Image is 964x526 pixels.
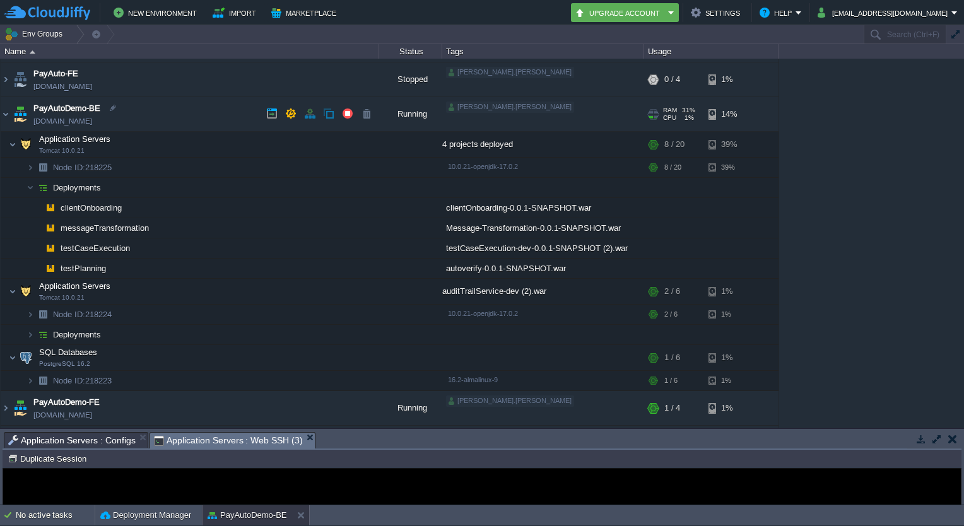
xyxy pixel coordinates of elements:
div: Running [379,391,442,425]
img: AMDAwAAAACH5BAEAAAAALAAAAAABAAEAAAICRAEAOw== [9,345,16,370]
img: CloudJiffy [4,5,90,21]
span: 16.2-almalinux-9 [448,376,498,383]
a: [DOMAIN_NAME] [33,409,92,421]
a: Application ServersTomcat 10.0.21 [38,281,112,291]
div: 1% [708,391,749,425]
img: AMDAwAAAACH5BAEAAAAALAAAAAABAAEAAAICRAEAOw== [26,305,34,324]
img: AMDAwAAAACH5BAEAAAAALAAAAAABAAEAAAICRAEAOw== [26,371,34,390]
button: Import [213,5,260,20]
span: Deployments [52,182,103,193]
span: 1% [681,114,694,122]
span: 218225 [52,162,114,173]
img: AMDAwAAAACH5BAEAAAAALAAAAAABAAEAAAICRAEAOw== [34,259,42,278]
div: Usage [645,44,778,59]
p: An error has occurred and this action cannot be completed. If the problem persists, please notify... [338,11,620,49]
div: 1 / 6 [664,345,680,370]
span: Node ID: [53,376,85,385]
div: 8 / 20 [664,158,681,177]
a: Deployments [52,329,103,340]
div: auditTrailService-dev (2).war [442,279,644,304]
a: testPlanning [59,263,108,274]
button: Help [760,5,796,20]
img: AMDAwAAAACH5BAEAAAAALAAAAAABAAEAAAICRAEAOw== [34,238,42,258]
img: AMDAwAAAACH5BAEAAAAALAAAAAABAAEAAAICRAEAOw== [11,62,29,96]
img: AMDAwAAAACH5BAEAAAAALAAAAAABAAEAAAICRAEAOw== [17,279,35,304]
a: [DOMAIN_NAME] [33,115,92,127]
a: Node ID:218224 [52,309,114,320]
div: 1% [708,62,749,96]
div: [PERSON_NAME].[PERSON_NAME] [446,67,574,78]
div: Running [379,426,442,460]
a: messageTransformation [59,223,151,233]
img: AMDAwAAAACH5BAEAAAAALAAAAAABAAEAAAICRAEAOw== [17,132,35,157]
div: Name [1,44,379,59]
div: 2 / 6 [664,305,678,324]
div: [PERSON_NAME].[PERSON_NAME] [446,102,574,113]
a: PayAutoDemo-FE [33,396,100,409]
span: Application Servers : Configs [8,433,136,448]
img: AMDAwAAAACH5BAEAAAAALAAAAAABAAEAAAICRAEAOw== [34,305,52,324]
div: Message-Transformation-0.0.1-SNAPSHOT.war [442,218,644,238]
div: 3% [708,426,749,460]
a: testCaseExecution [59,243,132,254]
img: AMDAwAAAACH5BAEAAAAALAAAAAABAAEAAAICRAEAOw== [9,132,16,157]
span: Application Servers : Web SSH (3) [154,433,303,448]
span: Node ID: [53,163,85,172]
a: clientOnboarding [59,202,124,213]
img: AMDAwAAAACH5BAEAAAAALAAAAAABAAEAAAICRAEAOw== [30,50,35,54]
a: PayAuto-FE [33,67,78,80]
img: AMDAwAAAACH5BAEAAAAALAAAAAABAAEAAAICRAEAOw== [11,426,29,460]
div: 1% [708,371,749,390]
a: Node ID:218223 [52,375,114,386]
button: PayAutoDemo-BE [208,509,287,522]
span: Application Servers [38,134,112,144]
button: New Environment [114,5,201,20]
div: No active tasks [16,505,95,525]
img: AMDAwAAAACH5BAEAAAAALAAAAAABAAEAAAICRAEAOw== [42,238,59,258]
span: 31% [682,107,695,114]
div: clientOnboarding-0.0.1-SNAPSHOT.war [442,198,644,218]
div: 39% [708,158,749,177]
button: [EMAIL_ADDRESS][DOMAIN_NAME] [818,5,951,20]
a: Node ID:218225 [52,162,114,173]
span: CPU [663,114,676,122]
div: Tags [443,44,644,59]
a: PayAutoDemo-BE [33,102,100,115]
div: 8 / 20 [664,132,685,157]
span: RAM [663,107,677,114]
div: 1% [708,345,749,370]
div: Status [380,44,442,59]
button: Marketplace [271,5,340,20]
img: AMDAwAAAACH5BAEAAAAALAAAAAABAAEAAAICRAEAOw== [34,178,52,197]
a: [DOMAIN_NAME] [33,80,92,93]
span: Node ID: [53,310,85,319]
div: 1% [708,305,749,324]
img: AMDAwAAAACH5BAEAAAAALAAAAAABAAEAAAICRAEAOw== [34,325,52,344]
img: AMDAwAAAACH5BAEAAAAALAAAAAABAAEAAAICRAEAOw== [17,345,35,370]
img: AMDAwAAAACH5BAEAAAAALAAAAAABAAEAAAICRAEAOw== [26,178,34,197]
div: 1 / 6 [664,371,678,390]
div: 0 / 4 [664,62,680,96]
span: 10.0.21-openjdk-17.0.2 [448,163,518,170]
img: AMDAwAAAACH5BAEAAAAALAAAAAABAAEAAAICRAEAOw== [42,198,59,218]
div: testCaseExecution-dev-0.0.1-SNAPSHOT (2).war [442,238,644,258]
img: AMDAwAAAACH5BAEAAAAALAAAAAABAAEAAAICRAEAOw== [11,97,29,131]
div: [PERSON_NAME].[PERSON_NAME] [446,395,574,407]
img: AMDAwAAAACH5BAEAAAAALAAAAAABAAEAAAICRAEAOw== [9,279,16,304]
button: Duplicate Session [8,453,90,464]
img: AMDAwAAAACH5BAEAAAAALAAAAAABAAEAAAICRAEAOw== [34,218,42,238]
img: AMDAwAAAACH5BAEAAAAALAAAAAABAAEAAAICRAEAOw== [1,391,11,425]
button: Settings [691,5,744,20]
span: PostgreSQL 16.2 [39,360,90,368]
div: 39% [708,132,749,157]
img: AMDAwAAAACH5BAEAAAAALAAAAAABAAEAAAICRAEAOw== [34,158,52,177]
a: Application ServersTomcat 10.0.21 [38,134,112,144]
